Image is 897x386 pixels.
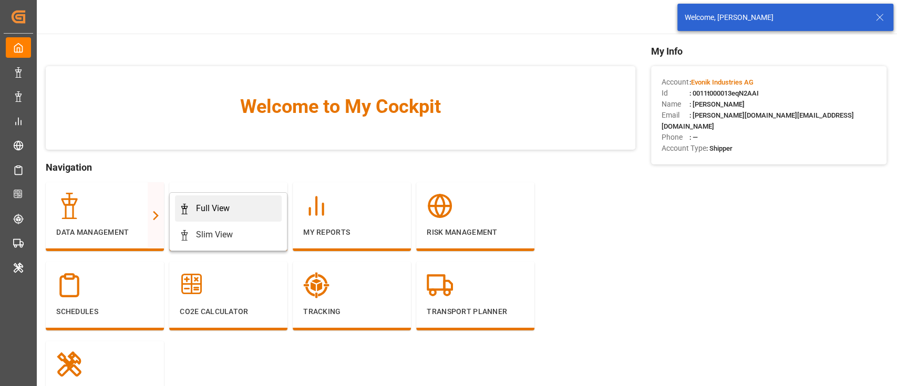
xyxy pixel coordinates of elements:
p: CO2e Calculator [180,306,277,317]
span: : [PERSON_NAME][DOMAIN_NAME][EMAIL_ADDRESS][DOMAIN_NAME] [662,111,854,130]
span: Account [662,77,689,88]
a: Slim View [175,222,282,248]
p: Data Management [56,227,153,238]
span: : 0011t000013eqN2AAI [689,89,759,97]
span: Name [662,99,689,110]
div: Full View [196,202,230,215]
div: Slim View [196,228,233,241]
span: : [689,78,754,86]
a: Full View [175,195,282,222]
p: Risk Management [427,227,524,238]
p: My Reports [303,227,400,238]
span: Id [662,88,689,99]
span: Phone [662,132,689,143]
span: My Info [651,44,887,58]
span: Email [662,110,689,121]
div: Welcome, [PERSON_NAME] [685,12,865,23]
span: Account Type [662,143,706,154]
span: : [PERSON_NAME] [689,100,745,108]
span: : — [689,133,698,141]
span: Evonik Industries AG [691,78,754,86]
p: Schedules [56,306,153,317]
p: Transport Planner [427,306,524,317]
p: Tracking [303,306,400,317]
span: Welcome to My Cockpit [67,92,614,121]
span: Navigation [46,160,635,174]
span: : Shipper [706,144,733,152]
